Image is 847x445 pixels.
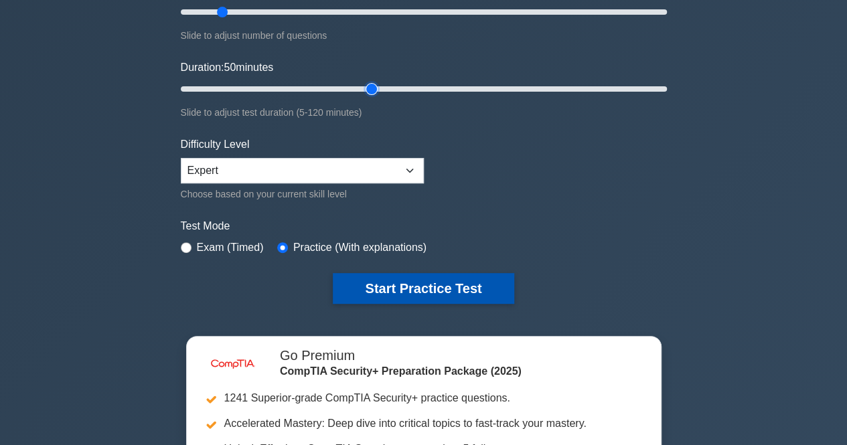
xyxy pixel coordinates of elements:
label: Difficulty Level [181,137,250,153]
label: Practice (With explanations) [293,240,427,256]
button: Start Practice Test [333,273,514,304]
span: 50 [224,62,236,73]
label: Test Mode [181,218,667,234]
label: Exam (Timed) [197,240,264,256]
div: Slide to adjust test duration (5-120 minutes) [181,104,667,120]
div: Slide to adjust number of questions [181,27,667,43]
div: Choose based on your current skill level [181,186,424,202]
label: Duration: minutes [181,60,274,76]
